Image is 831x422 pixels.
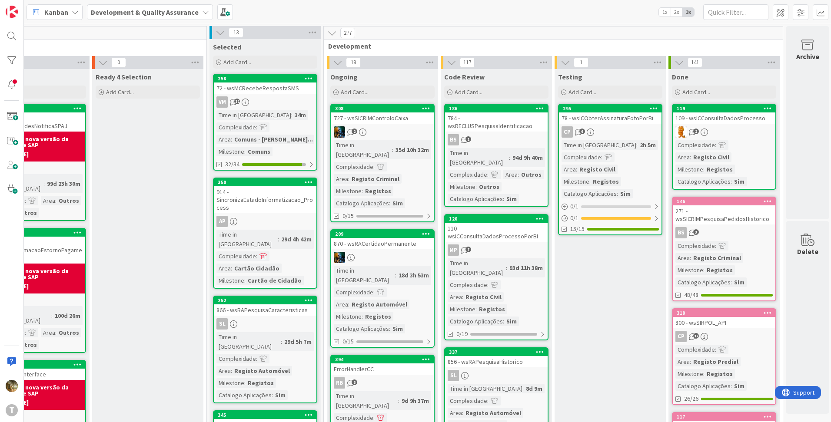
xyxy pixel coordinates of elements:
span: : [589,177,591,186]
span: 32/34 [225,160,239,169]
span: : [348,300,349,309]
div: Sim [390,324,405,333]
div: 258 [214,75,316,82]
span: : [231,135,232,144]
div: Complexidade [448,280,487,290]
div: MP [445,244,548,256]
span: : [731,177,732,186]
div: Cartão de Cidadão [246,276,304,285]
div: 94d 9h 40m [510,153,545,162]
span: : [25,196,26,205]
span: 17 [693,333,699,339]
div: Catalogo Aplicações [448,316,503,326]
span: : [487,170,489,179]
div: Complexidade [334,162,373,171]
div: 252 [218,297,316,303]
div: 0/1 [559,201,661,212]
div: 394 [331,356,434,363]
div: Registo Civil [463,292,504,302]
span: : [256,251,257,261]
div: RB [331,377,434,389]
span: : [398,396,399,406]
div: SL [214,318,316,330]
span: : [617,189,618,198]
span: 48/48 [684,290,698,300]
div: 29d 5h 7m [282,337,314,346]
div: Registos [705,165,735,174]
div: CP [559,126,661,138]
div: 337856 - wsRAPesquisaHistorico [445,348,548,367]
div: Registos [705,265,735,275]
div: Time in [GEOGRAPHIC_DATA] [216,110,291,120]
div: 295 [559,105,661,112]
span: : [244,378,246,388]
div: 784 - wsRECLUSPesquisaIdentificacao [445,112,548,132]
div: Milestone [675,165,703,174]
div: BS [675,227,687,238]
span: : [272,390,273,400]
div: 146 [677,198,775,204]
div: 252866 - wsRAPesquisaCaracteristicas [214,297,316,316]
div: Area [675,253,690,263]
a: 318800 - wsSIRPOL_APICPComplexidade:Area:Registo PredialMilestone:RegistosCatalogo Aplicações:Sim... [672,308,776,405]
div: 271 - wsSICRIMPesquisaPedidosHistorico [673,205,775,224]
img: JC [6,380,18,392]
div: 110 - wsICConsultaDadosProcessoPorBI [445,223,548,242]
a: 209870 - wsRACertidaoPermanenteJCTime in [GEOGRAPHIC_DATA]:18d 3h 53mComplexidade:Area:Registo Au... [330,229,435,348]
div: Time in [GEOGRAPHIC_DATA] [216,230,278,249]
span: : [487,280,489,290]
div: 209 [331,230,434,238]
div: Registos [705,369,735,379]
span: 0 / 1 [570,214,578,223]
div: 100d 26m [53,311,83,320]
span: 0/19 [456,330,468,339]
div: Sim [390,198,405,208]
div: 146 [673,198,775,205]
div: SL [448,370,459,381]
span: : [462,292,463,302]
a: 120110 - wsICConsultaDadosProcessoPorBIMPTime in [GEOGRAPHIC_DATA]:93d 11h 38mComplexidade:Area:R... [444,214,548,340]
a: 350914 - SincronizaEstadoInformatizacao_ProcessAPTime in [GEOGRAPHIC_DATA]:29d 4h 42mComplexidade... [213,178,317,289]
span: : [244,147,246,156]
div: Catalogo Aplicações [675,381,731,391]
div: 308727 - wsSICRIMControloCaixa [331,105,434,124]
div: 186 [445,105,548,112]
div: 308 [335,105,434,112]
div: 119109 - wsICConsultaDadosProcesso [673,105,775,124]
span: 2 [352,129,357,134]
div: Sim [732,177,747,186]
div: 93d 11h 38m [507,263,545,273]
span: 8 [352,379,357,385]
div: 34m [293,110,308,120]
div: 146271 - wsSICRIMPesquisaPedidosHistorico [673,198,775,224]
span: Add Card... [682,88,710,96]
div: Registo Automóvel [232,366,292,376]
div: CP [673,331,775,342]
div: CP [562,126,573,138]
div: Area [448,292,462,302]
span: Add Card... [568,88,596,96]
span: : [522,384,524,393]
div: Milestone [334,186,362,196]
span: Add Card... [223,58,251,66]
div: 8d 9m [524,384,545,393]
div: Milestone [216,378,244,388]
span: : [601,152,602,162]
div: 2h 5m [638,140,658,150]
div: Area [334,300,348,309]
div: 727 - wsSICRIMControloCaixa [331,112,434,124]
div: Catalogo Aplicações [216,390,272,400]
div: Time in [GEOGRAPHIC_DATA] [448,148,509,167]
div: Catalogo Aplicações [334,198,389,208]
div: 394 [335,356,434,363]
div: Catalogo Aplicações [675,277,731,287]
div: Time in [GEOGRAPHIC_DATA] [216,332,281,351]
div: Comuns - [PERSON_NAME]... [232,135,315,144]
a: 146271 - wsSICRIMPesquisaPedidosHistoricoBSComplexidade:Area:Registo CriminalMilestone:RegistosCa... [672,197,776,301]
span: Add Card... [455,88,482,96]
div: Registos [477,304,507,314]
span: 0/15 [342,211,354,221]
span: : [231,366,232,376]
b: Development & Quality Assurance [91,8,199,16]
span: : [395,270,396,280]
